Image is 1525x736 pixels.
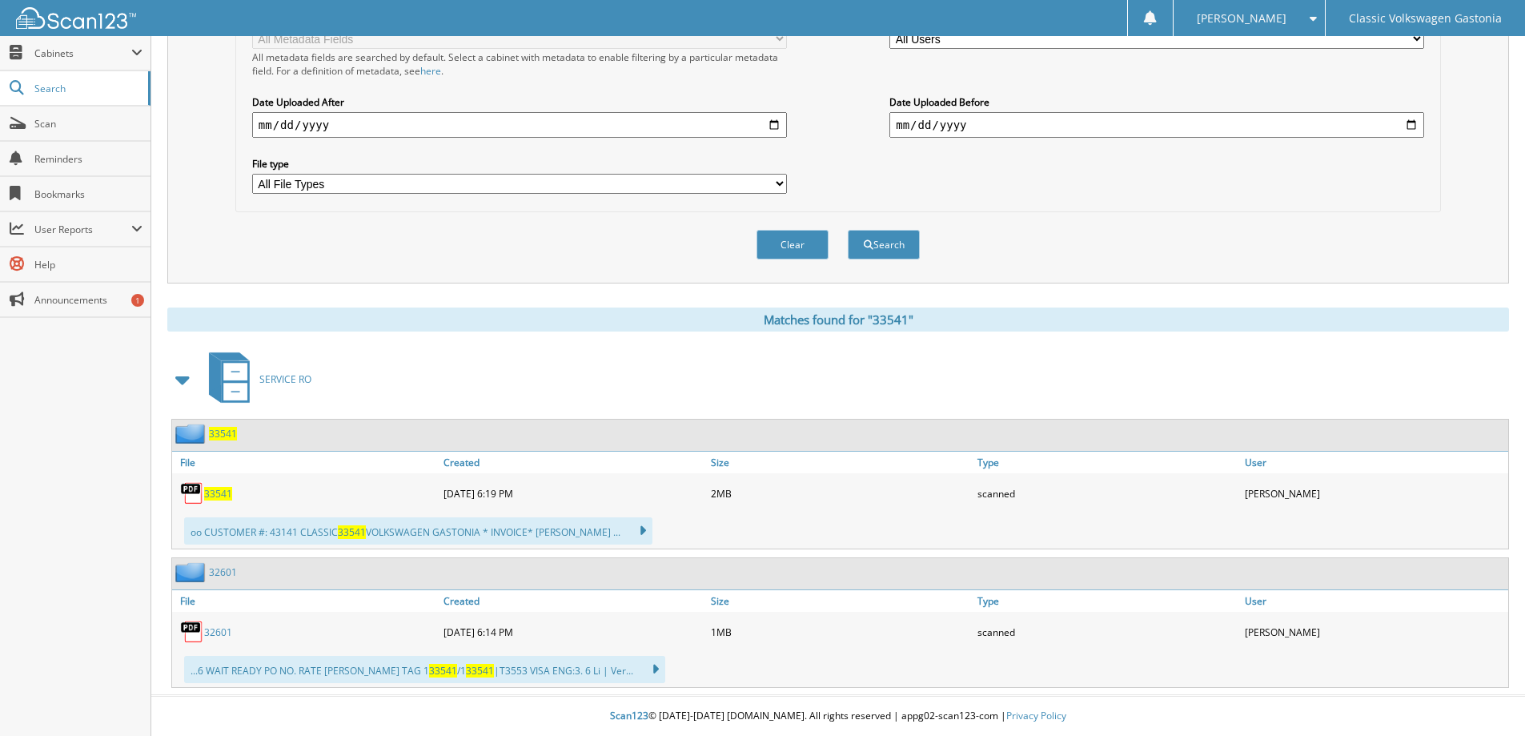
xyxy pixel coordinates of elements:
a: User [1241,452,1508,473]
span: Reminders [34,152,142,166]
span: 33541 [338,525,366,539]
img: PDF.png [180,481,204,505]
div: [PERSON_NAME] [1241,616,1508,648]
a: Privacy Policy [1006,709,1066,722]
a: Created [439,590,707,612]
span: Classic Volkswagen Gastonia [1349,14,1502,23]
label: File type [252,157,787,171]
button: Clear [756,230,829,259]
span: Search [34,82,140,95]
span: [PERSON_NAME] [1197,14,1286,23]
a: File [172,452,439,473]
a: here [420,64,441,78]
a: File [172,590,439,612]
div: ...6 WAIT READY PO NO. RATE [PERSON_NAME] TAG 1 /1 |T3553 VISA ENG:3. 6 Li | Ver... [184,656,665,683]
div: scanned [973,616,1241,648]
div: All metadata fields are searched by default. Select a cabinet with metadata to enable filtering b... [252,50,787,78]
img: scan123-logo-white.svg [16,7,136,29]
div: 2MB [707,477,974,509]
a: 33541 [209,427,237,440]
button: Search [848,230,920,259]
span: Bookmarks [34,187,142,201]
label: Date Uploaded After [252,95,787,109]
span: Help [34,258,142,271]
span: SERVICE RO [259,372,311,386]
a: Created [439,452,707,473]
input: end [889,112,1424,138]
a: Type [973,452,1241,473]
a: Type [973,590,1241,612]
div: [DATE] 6:14 PM [439,616,707,648]
input: start [252,112,787,138]
span: Cabinets [34,46,131,60]
a: 32601 [209,565,237,579]
span: User Reports [34,223,131,236]
span: Scan123 [610,709,648,722]
img: PDF.png [180,620,204,644]
a: Size [707,590,974,612]
div: © [DATE]-[DATE] [DOMAIN_NAME]. All rights reserved | appg02-scan123-com | [151,697,1525,736]
a: 33541 [204,487,232,501]
img: folder2.png [175,424,209,444]
label: Date Uploaded Before [889,95,1424,109]
a: User [1241,590,1508,612]
a: SERVICE RO [199,348,311,411]
span: Announcements [34,293,142,307]
img: folder2.png [175,562,209,582]
div: [DATE] 6:19 PM [439,477,707,509]
a: Size [707,452,974,473]
div: Matches found for "33541" [167,308,1509,332]
a: 32601 [204,625,232,639]
div: [PERSON_NAME] [1241,477,1508,509]
span: Scan [34,117,142,131]
div: 1MB [707,616,974,648]
span: 33541 [466,664,494,678]
div: 1 [131,294,144,307]
div: scanned [973,477,1241,509]
span: 33541 [429,664,457,678]
div: oo CUSTOMER #: 43141 CLASSIC VOLKSWAGEN GASTONIA * INVOICE* [PERSON_NAME] ... [184,517,652,545]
